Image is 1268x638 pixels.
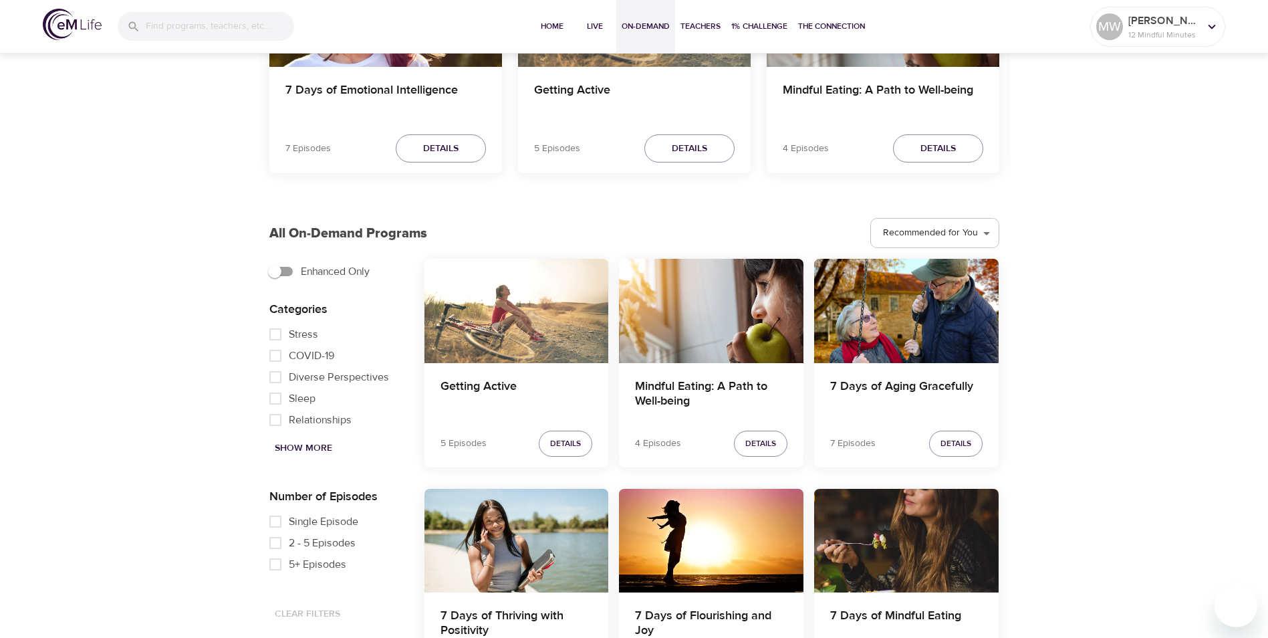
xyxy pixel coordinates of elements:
input: Find programs, teachers, etc... [146,12,294,41]
img: logo [43,9,102,40]
span: Live [579,19,611,33]
p: [PERSON_NAME] [1128,13,1199,29]
span: Single Episode [289,514,358,530]
span: COVID-19 [289,348,334,364]
span: Enhanced Only [301,263,370,280]
h4: Mindful Eating: A Path to Well-being [783,83,983,115]
button: 7 Days of Flourishing and Joy [619,489,803,593]
span: Teachers [680,19,721,33]
p: 5 Episodes [440,437,487,451]
p: 7 Episodes [285,142,331,156]
button: Details [734,431,787,457]
p: 12 Mindful Minutes [1128,29,1199,41]
span: 5+ Episodes [289,556,346,572]
span: 2 - 5 Episodes [289,535,356,551]
span: On-Demand [622,19,670,33]
span: Diverse Perspectives [289,369,389,385]
p: 7 Episodes [830,437,876,451]
button: Details [396,134,486,163]
h4: Mindful Eating: A Path to Well-being [635,379,787,411]
button: Details [644,134,735,163]
span: Details [940,437,971,451]
button: Details [539,431,592,457]
p: 5 Episodes [534,142,580,156]
button: 7 Days of Mindful Eating [814,489,999,593]
h4: 7 Days of Emotional Intelligence [285,83,486,115]
p: 4 Episodes [783,142,829,156]
div: MW [1096,13,1123,40]
button: 7 Days of Aging Gracefully [814,259,999,362]
button: Details [929,431,983,457]
button: Mindful Eating: A Path to Well-being [619,259,803,362]
span: Details [745,437,776,451]
span: Details [672,140,707,157]
span: Details [550,437,581,451]
button: Show More [269,436,338,461]
span: Details [920,140,956,157]
h4: Getting Active [440,379,593,411]
span: Details [423,140,459,157]
span: Home [536,19,568,33]
p: Number of Episodes [269,488,403,506]
button: Getting Active [424,259,609,362]
span: 1% Challenge [731,19,787,33]
span: Sleep [289,391,315,407]
button: 7 Days of Thriving with Positivity [424,489,609,593]
p: All On-Demand Programs [269,223,427,243]
span: Stress [289,326,318,342]
span: Relationships [289,412,352,428]
button: Details [893,134,983,163]
iframe: Button to launch messaging window [1215,584,1257,627]
h4: Getting Active [534,83,735,115]
p: 4 Episodes [635,437,681,451]
h4: 7 Days of Aging Gracefully [830,379,983,411]
p: Categories [269,300,403,318]
span: Show More [275,440,332,457]
span: The Connection [798,19,865,33]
